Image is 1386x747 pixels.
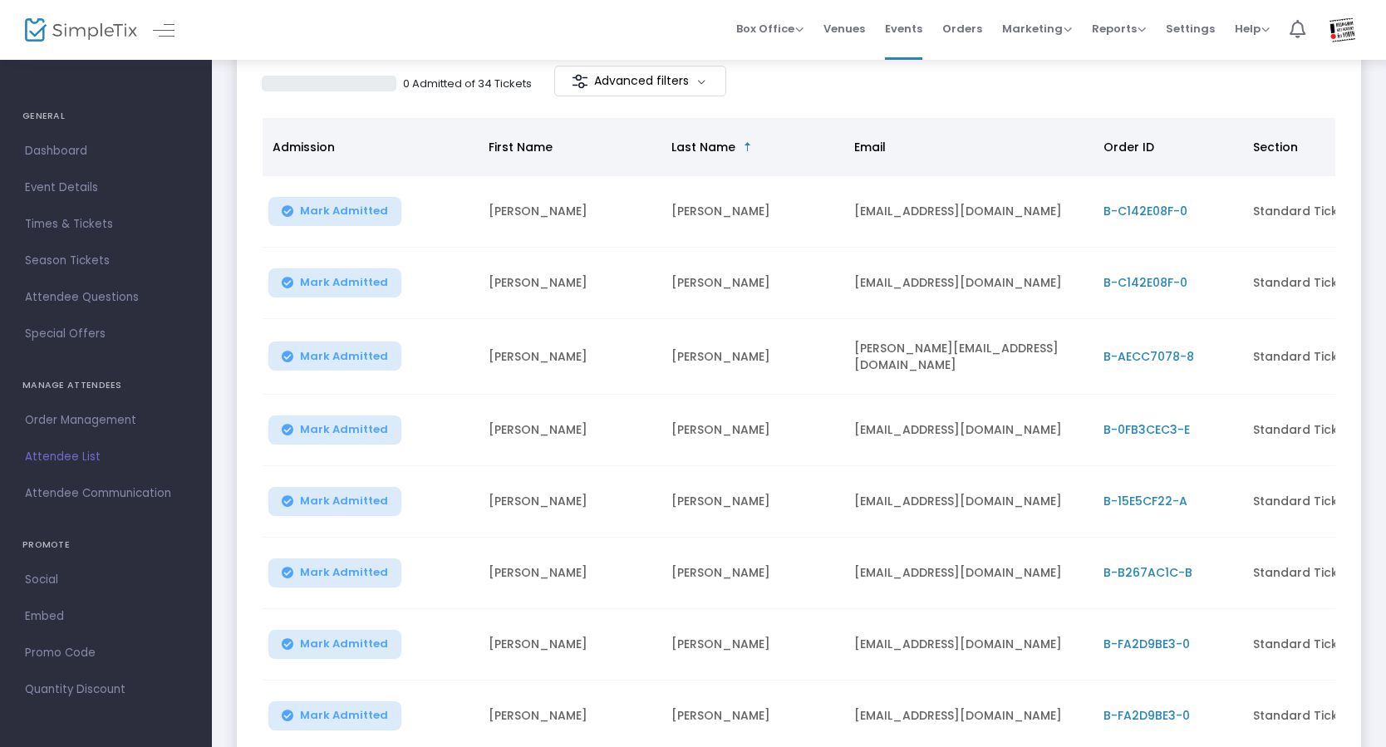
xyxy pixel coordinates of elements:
td: [EMAIL_ADDRESS][DOMAIN_NAME] [844,466,1094,538]
td: [PERSON_NAME] [479,395,661,466]
span: Promo Code [25,642,187,664]
td: [PERSON_NAME] [661,176,844,248]
span: Mark Admitted [300,350,388,363]
span: Mark Admitted [300,204,388,218]
span: B-C142E08F-0 [1103,203,1187,219]
h4: MANAGE ATTENDEES [22,369,189,402]
td: [PERSON_NAME] [479,466,661,538]
h4: PROMOTE [22,528,189,562]
span: Order Management [25,410,187,431]
span: Times & Tickets [25,214,187,235]
span: B-C142E08F-0 [1103,274,1187,291]
span: Attendee List [25,446,187,468]
span: Marketing [1002,21,1072,37]
span: Attendee Questions [25,287,187,308]
button: Mark Admitted [268,197,401,226]
span: Sortable [741,140,754,154]
span: Admission [273,139,335,155]
td: [EMAIL_ADDRESS][DOMAIN_NAME] [844,538,1094,609]
span: Mark Admitted [300,494,388,508]
span: Settings [1166,7,1215,50]
span: First Name [489,139,553,155]
td: [PERSON_NAME] [479,609,661,681]
td: [EMAIL_ADDRESS][DOMAIN_NAME] [844,248,1094,319]
span: Mark Admitted [300,423,388,436]
span: Season Tickets [25,250,187,272]
span: Social [25,569,187,591]
span: B-FA2D9BE3-0 [1103,707,1190,724]
span: Mark Admitted [300,637,388,651]
m-button: Advanced filters [554,66,726,96]
button: Mark Admitted [268,701,401,730]
td: [PERSON_NAME] [479,538,661,609]
span: Quantity Discount [25,679,187,700]
span: Dashboard [25,140,187,162]
span: Venues [823,7,865,50]
td: [PERSON_NAME] [661,609,844,681]
span: Special Offers [25,323,187,345]
button: Mark Admitted [268,268,401,297]
span: Event Details [25,177,187,199]
span: Embed [25,606,187,627]
button: Mark Admitted [268,558,401,587]
span: Section [1253,139,1298,155]
span: Mark Admitted [300,276,388,289]
span: Orders [942,7,982,50]
button: Mark Admitted [268,487,401,516]
span: Order ID [1103,139,1154,155]
img: filter [572,73,588,90]
td: [EMAIL_ADDRESS][DOMAIN_NAME] [844,176,1094,248]
button: Mark Admitted [268,342,401,371]
td: [EMAIL_ADDRESS][DOMAIN_NAME] [844,609,1094,681]
span: B-B267AC1C-B [1103,564,1192,581]
button: Mark Admitted [268,415,401,445]
td: [PERSON_NAME][EMAIL_ADDRESS][DOMAIN_NAME] [844,319,1094,395]
span: B-AECC7078-8 [1103,348,1194,365]
button: Mark Admitted [268,630,401,659]
span: Last Name [671,139,735,155]
span: B-0FB3CEC3-E [1103,421,1190,438]
span: Events [885,7,922,50]
span: Mark Admitted [300,566,388,579]
span: Mark Admitted [300,709,388,722]
h4: GENERAL [22,100,189,133]
span: Email [854,139,886,155]
td: [PERSON_NAME] [479,248,661,319]
span: Box Office [736,21,804,37]
p: 0 Admitted of 34 Tickets [403,76,532,92]
span: Attendee Communication [25,483,187,504]
span: Help [1235,21,1270,37]
td: [PERSON_NAME] [661,538,844,609]
td: [PERSON_NAME] [479,319,661,395]
span: B-FA2D9BE3-0 [1103,636,1190,652]
td: [EMAIL_ADDRESS][DOMAIN_NAME] [844,395,1094,466]
td: [PERSON_NAME] [661,395,844,466]
span: B-15E5CF22-A [1103,493,1187,509]
td: [PERSON_NAME] [661,466,844,538]
td: [PERSON_NAME] [479,176,661,248]
td: [PERSON_NAME] [661,248,844,319]
td: [PERSON_NAME] [661,319,844,395]
span: Reports [1092,21,1146,37]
